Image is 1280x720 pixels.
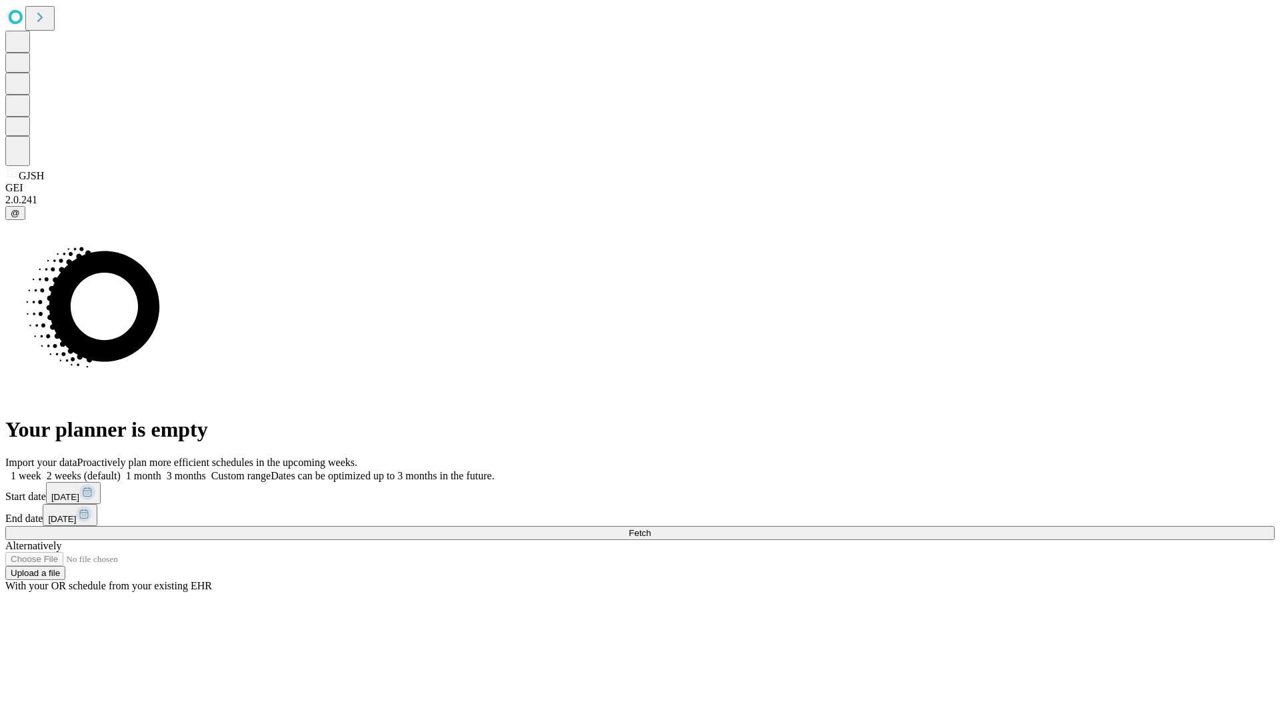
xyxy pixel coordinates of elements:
span: Dates can be optimized up to 3 months in the future. [271,470,494,481]
div: Start date [5,482,1275,504]
span: Proactively plan more efficient schedules in the upcoming weeks. [77,457,357,468]
span: GJSH [19,170,44,181]
button: Upload a file [5,566,65,580]
div: GEI [5,182,1275,194]
button: [DATE] [43,504,97,526]
span: Import your data [5,457,77,468]
span: [DATE] [48,514,76,524]
span: Alternatively [5,540,61,551]
span: 1 week [11,470,41,481]
div: End date [5,504,1275,526]
button: [DATE] [46,482,101,504]
div: 2.0.241 [5,194,1275,206]
span: [DATE] [51,492,79,502]
h1: Your planner is empty [5,417,1275,442]
button: @ [5,206,25,220]
span: Fetch [629,528,651,538]
button: Fetch [5,526,1275,540]
span: Custom range [211,470,271,481]
span: 3 months [167,470,206,481]
span: 1 month [126,470,161,481]
span: With your OR schedule from your existing EHR [5,580,212,591]
span: 2 weeks (default) [47,470,121,481]
span: @ [11,208,20,218]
